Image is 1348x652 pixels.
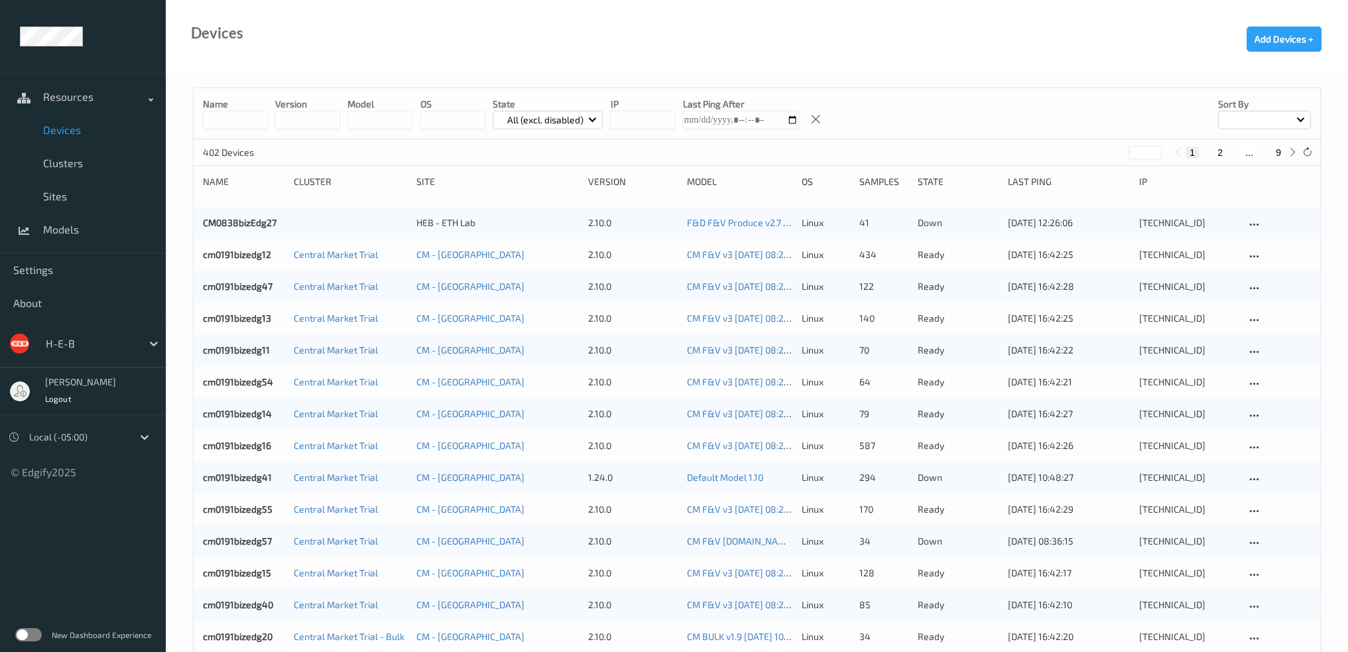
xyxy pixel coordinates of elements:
p: ready [918,503,999,516]
div: [DATE] 16:42:25 [1008,248,1130,261]
div: OS [802,175,850,188]
p: version [275,98,340,111]
a: CM - [GEOGRAPHIC_DATA] [416,408,524,419]
p: down [918,216,999,229]
a: CM F&V v3 [DATE] 08:27 Auto Save [687,249,833,260]
p: OS [420,98,485,111]
div: 79 [859,407,908,421]
p: Last Ping After [683,98,799,111]
button: Add Devices + [1247,27,1321,52]
div: [DATE] 16:42:25 [1008,312,1130,325]
a: CM - [GEOGRAPHIC_DATA] [416,535,524,547]
div: [DATE] 16:42:10 [1008,598,1130,612]
a: CM0838bizEdg27 [203,217,276,228]
div: State [918,175,999,188]
div: 2.10.0 [588,344,678,357]
a: CM - [GEOGRAPHIC_DATA] [416,344,524,356]
div: [TECHNICAL_ID] [1139,216,1237,229]
p: ready [918,344,999,357]
p: Name [203,98,268,111]
div: [DATE] 16:42:27 [1008,407,1130,421]
a: cm0191bizedg12 [203,249,271,260]
div: [TECHNICAL_ID] [1139,375,1237,389]
div: [TECHNICAL_ID] [1139,439,1237,452]
div: Model [687,175,792,188]
div: 294 [859,471,908,484]
div: [DATE] 16:42:17 [1008,566,1130,580]
a: CM BULK v1.9 [DATE] 10:10 Auto Save [687,631,839,642]
a: CM F&V v3 [DATE] 08:27 Auto Save [687,567,833,578]
div: [TECHNICAL_ID] [1139,630,1237,643]
p: State [493,98,603,111]
a: Central Market Trial - Bulk [293,631,404,642]
a: cm0191bizedg20 [203,631,273,642]
p: linux [802,503,850,516]
div: 2.10.0 [588,503,678,516]
div: [TECHNICAL_ID] [1139,280,1237,293]
a: Central Market Trial [293,440,377,451]
div: 2.10.0 [588,535,678,548]
a: cm0191bizedg15 [203,567,271,578]
a: CM F&V v3 [DATE] 08:27 Auto Save [687,408,833,419]
a: CM - [GEOGRAPHIC_DATA] [416,472,524,483]
a: Central Market Trial [293,567,377,578]
a: cm0191bizedg57 [203,535,272,547]
a: cm0191bizedg14 [203,408,272,419]
div: 41 [859,216,908,229]
div: 140 [859,312,908,325]
p: linux [802,407,850,421]
a: F&D F&V Produce v2.7 [DATE] 17:48 Auto Save [687,217,881,228]
div: 2.10.0 [588,216,678,229]
a: CM F&V v3 [DATE] 08:27 Auto Save [687,376,833,387]
a: CM F&V v3 [DATE] 08:27 Auto Save [687,344,833,356]
div: [TECHNICAL_ID] [1139,312,1237,325]
div: Cluster [293,175,406,188]
p: linux [802,280,850,293]
div: 34 [859,630,908,643]
div: [TECHNICAL_ID] [1139,471,1237,484]
div: HEB - ETH Lab [416,216,579,229]
div: [DATE] 16:42:28 [1008,280,1130,293]
div: [TECHNICAL_ID] [1139,535,1237,548]
div: Last Ping [1008,175,1130,188]
a: Central Market Trial [293,408,377,419]
p: linux [802,471,850,484]
div: 2.10.0 [588,280,678,293]
div: 170 [859,503,908,516]
div: Name [203,175,284,188]
div: [DATE] 12:26:06 [1008,216,1130,229]
a: CM - [GEOGRAPHIC_DATA] [416,440,524,451]
p: linux [802,535,850,548]
a: CM - [GEOGRAPHIC_DATA] [416,567,524,578]
a: Central Market Trial [293,249,377,260]
div: [DATE] 16:42:29 [1008,503,1130,516]
div: 2.10.0 [588,439,678,452]
a: Central Market Trial [293,535,377,547]
div: 34 [859,535,908,548]
a: Central Market Trial [293,472,377,483]
p: ready [918,248,999,261]
p: linux [802,344,850,357]
div: 2.10.0 [588,375,678,389]
div: Site [416,175,579,188]
a: Central Market Trial [293,281,377,292]
div: [TECHNICAL_ID] [1139,248,1237,261]
div: 2.10.0 [588,407,678,421]
div: 2.10.0 [588,248,678,261]
p: ready [918,375,999,389]
a: CM F&V v3 [DATE] 08:27 Auto Save [687,503,833,515]
div: [DATE] 16:42:20 [1008,630,1130,643]
p: All (excl. disabled) [503,113,588,127]
div: [DATE] 16:42:26 [1008,439,1130,452]
a: Central Market Trial [293,376,377,387]
a: CM F&V v3 [DATE] 08:27 Auto Save [687,312,833,324]
div: 2.10.0 [588,312,678,325]
a: cm0191bizedg41 [203,472,272,483]
a: Central Market Trial [293,599,377,610]
a: cm0191bizedg13 [203,312,271,324]
div: [TECHNICAL_ID] [1139,566,1237,580]
p: ready [918,598,999,612]
div: Devices [191,27,243,40]
div: [DATE] 16:42:21 [1008,375,1130,389]
a: cm0191bizedg47 [203,281,273,292]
